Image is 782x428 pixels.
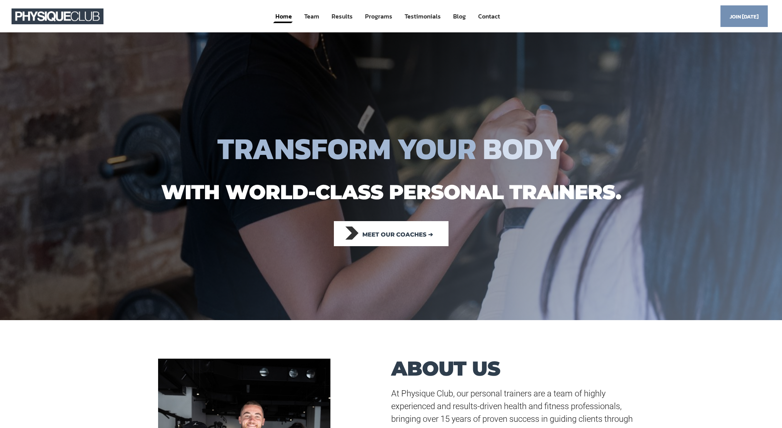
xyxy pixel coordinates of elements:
[149,179,634,206] h1: with world-class personal trainers.
[217,126,477,171] span: TRANSFORM YOUR
[364,9,393,23] a: Programs
[477,9,501,23] a: Contact
[275,9,293,23] a: Home
[404,9,442,23] a: Testimonials
[730,9,759,24] span: Join [DATE]
[720,5,768,27] a: Join [DATE]
[303,9,320,23] a: Team
[391,359,561,379] h1: ABOUT US
[362,226,433,243] span: Meet our coaches ➔
[452,9,467,23] a: Blog
[334,221,449,246] a: Meet our coaches ➔
[331,9,353,23] a: Results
